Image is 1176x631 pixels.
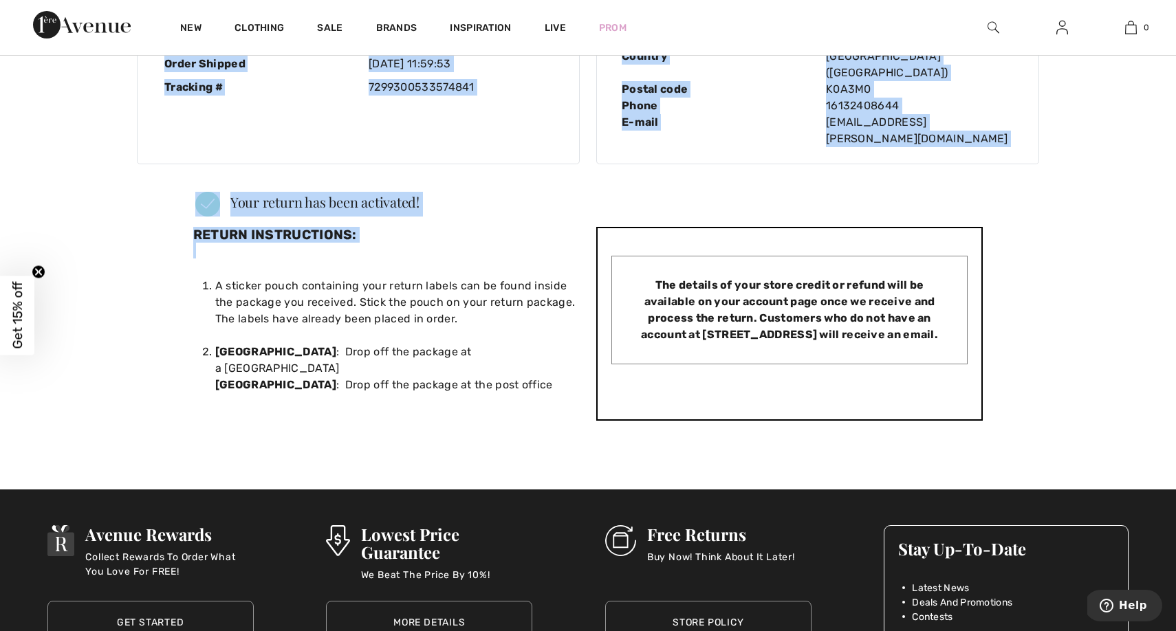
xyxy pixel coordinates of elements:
[1097,19,1164,36] a: 0
[818,98,1022,114] div: 16132408644
[545,21,566,35] a: Live
[1045,19,1079,36] a: Sign In
[1056,19,1068,36] img: My Info
[613,81,818,98] div: Postal code
[215,344,580,393] li: : Drop off the package at a [GEOGRAPHIC_DATA] : Drop off the package at the post office
[1125,19,1137,36] img: My Bag
[85,550,253,577] p: Collect Rewards To Order What You Love For FREE!
[326,525,349,556] img: Lowest Price Guarantee
[195,192,981,217] h4: Your return has been activated!
[898,540,1114,557] h3: Stay Up-To-Date
[912,595,1012,610] span: Deals And Promotions
[10,282,25,349] span: Get 15% off
[912,581,969,595] span: Latest News
[818,114,1022,147] div: [EMAIL_ADDRESS][PERSON_NAME][DOMAIN_NAME]
[235,22,284,36] a: Clothing
[33,11,131,38] img: 1ère Avenue
[988,19,999,36] img: search the website
[361,568,533,595] p: We Beat The Price By 10%!
[647,550,795,577] p: Buy Now! Think About It Later!
[450,22,511,36] span: Inspiration
[85,525,253,543] h3: Avenue Rewards
[613,98,818,114] div: Phone
[215,378,336,391] strong: [GEOGRAPHIC_DATA]
[605,525,636,556] img: Free Returns
[613,114,818,147] div: E-mail
[1144,21,1149,34] span: 0
[376,22,417,36] a: Brands
[47,525,75,556] img: Avenue Rewards
[215,278,580,344] li: A sticker pouch containing your return labels can be found inside the package you received. Stick...
[358,76,563,99] div: 7299300533574841
[912,610,952,624] span: Contests
[1087,590,1162,624] iframe: Opens a widget where you can find more information
[647,525,795,543] h3: Free Returns
[195,192,220,217] img: icon_check.png
[317,22,342,36] a: Sale
[358,52,563,76] div: [DATE] 11:59:53
[613,48,818,81] div: Country
[180,22,202,36] a: New
[361,525,533,561] h3: Lowest Price Guarantee
[611,256,968,364] div: The details of your store credit or refund will be available on your account page once we receive...
[599,21,627,35] a: Prom
[215,345,336,358] strong: [GEOGRAPHIC_DATA]
[154,76,358,99] div: Tracking #
[154,52,358,76] div: Order Shipped
[193,227,580,272] h3: Return instructions:
[818,48,1022,81] div: [GEOGRAPHIC_DATA] ([GEOGRAPHIC_DATA])
[818,81,1022,98] div: K0A3M0
[32,265,45,279] button: Close teaser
